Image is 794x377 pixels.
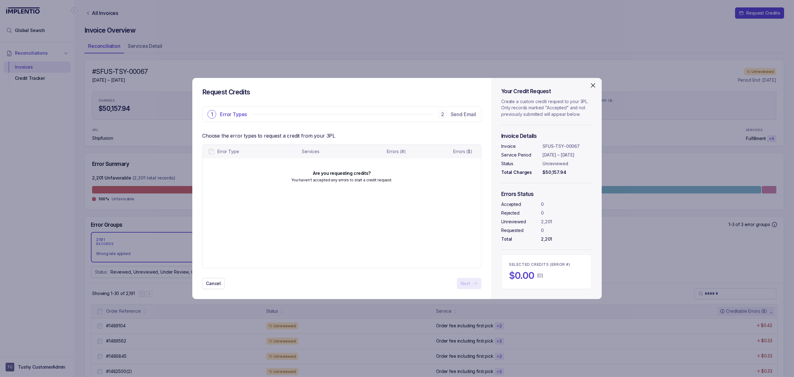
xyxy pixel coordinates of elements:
h4: Request Credits [202,88,481,97]
p: [DATE] – [DATE] [542,152,592,158]
p: Status [501,161,540,167]
h6: Are you requesting credits? [313,171,371,176]
p: 2 [441,111,444,118]
p: 1 [211,111,213,118]
p: (0) [537,272,544,279]
p: Cancel [206,280,221,287]
p: You haven't accepted any errors to start a credit request. [291,177,392,183]
p: Rejected [501,210,538,216]
button: Cancel [202,278,225,289]
input: checkbox-checkbox-all [209,149,214,154]
h5: Invoice Details [501,133,592,139]
p: Errors ($) [453,148,472,155]
p: Errors (#) [387,148,406,155]
p: SFUS-TSY-00067 [542,143,592,149]
p: Accepted [501,201,538,207]
p: Send Email [451,111,476,118]
p: 0 [541,227,592,234]
p: Error Types [220,111,247,118]
p: 2,201 [541,236,592,242]
p: Total Charges [501,169,540,175]
p: 2,201 [541,219,592,225]
h5: Errors Status [501,191,592,198]
h5: Your Credit Request [501,88,592,95]
li: Stepper Error Types [207,110,247,119]
svg: Close [589,82,597,89]
p: Invoice [501,143,540,149]
p: 0 [541,201,592,207]
p: Requested [501,227,538,234]
p: Total [501,236,538,242]
p: SELECTED CREDITS (ERROR #) [509,262,584,267]
p: Unreviewed [542,161,592,167]
p: Choose the error types to request a credit from your 3PL [202,132,481,139]
p: Error Type [217,148,239,155]
p: Create a custom credit request to your 3PL. Only records marked "Accepted" and not previously sub... [501,98,592,117]
li: Stepper Send Email [438,110,476,119]
p: Service Period [501,152,540,158]
p: Services [302,148,319,155]
ul: Stepper Group [202,107,481,122]
p: 0 [541,210,592,216]
p: $50,157.94 [542,169,592,175]
h2: $0.00 [509,270,534,282]
p: Unreviewed [501,219,538,225]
